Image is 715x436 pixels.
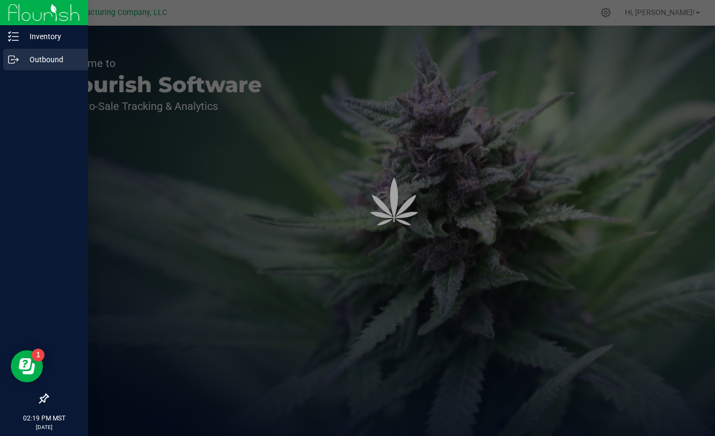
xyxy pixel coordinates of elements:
inline-svg: Inventory [8,31,19,42]
iframe: Resource center unread badge [32,349,45,361]
inline-svg: Outbound [8,54,19,65]
iframe: Resource center [11,350,43,382]
p: [DATE] [5,423,83,431]
p: 02:19 PM MST [5,413,83,423]
p: Outbound [19,53,83,66]
p: Inventory [19,30,83,43]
